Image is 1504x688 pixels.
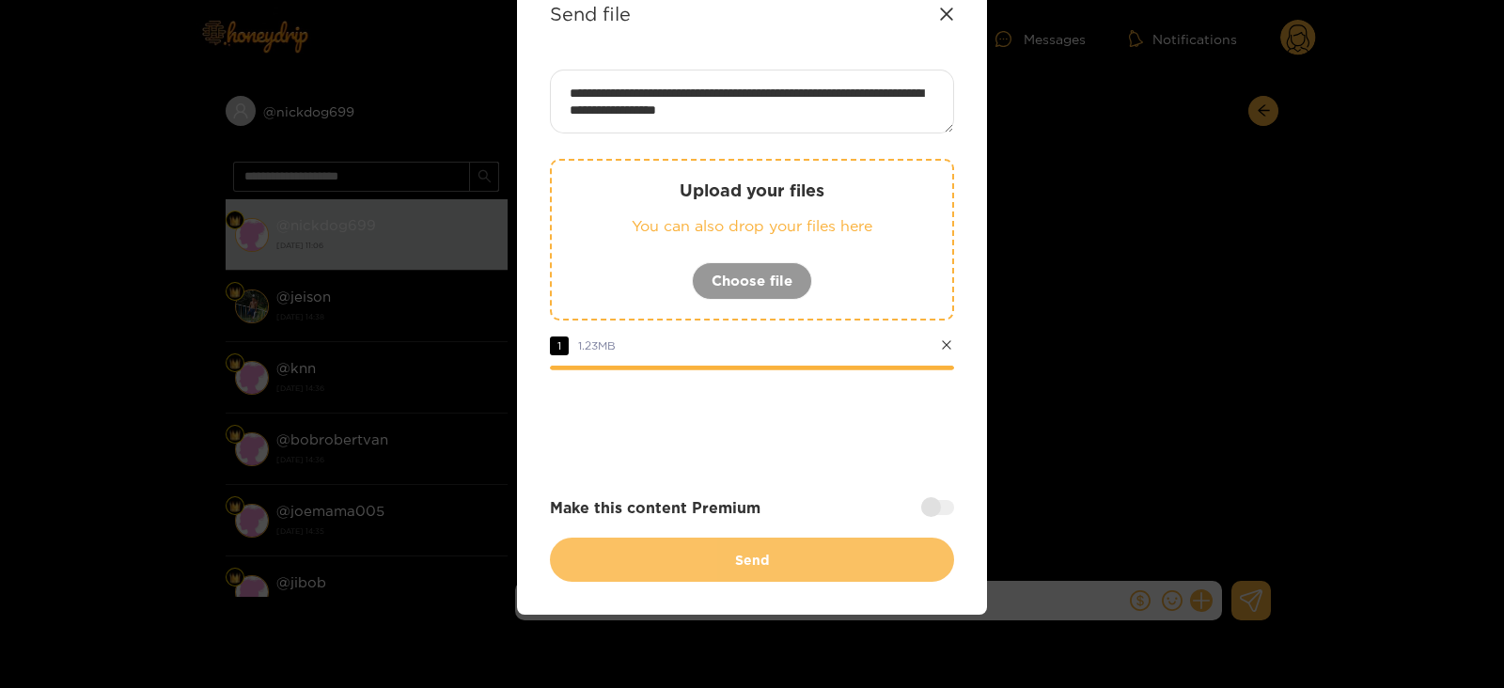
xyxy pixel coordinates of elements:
p: You can also drop your files here [589,215,915,237]
button: Choose file [692,262,812,300]
strong: Send file [550,3,631,24]
p: Upload your files [589,180,915,201]
strong: Make this content Premium [550,497,760,519]
span: 1 [550,336,569,355]
span: 1.23 MB [578,339,616,352]
button: Send [550,538,954,582]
